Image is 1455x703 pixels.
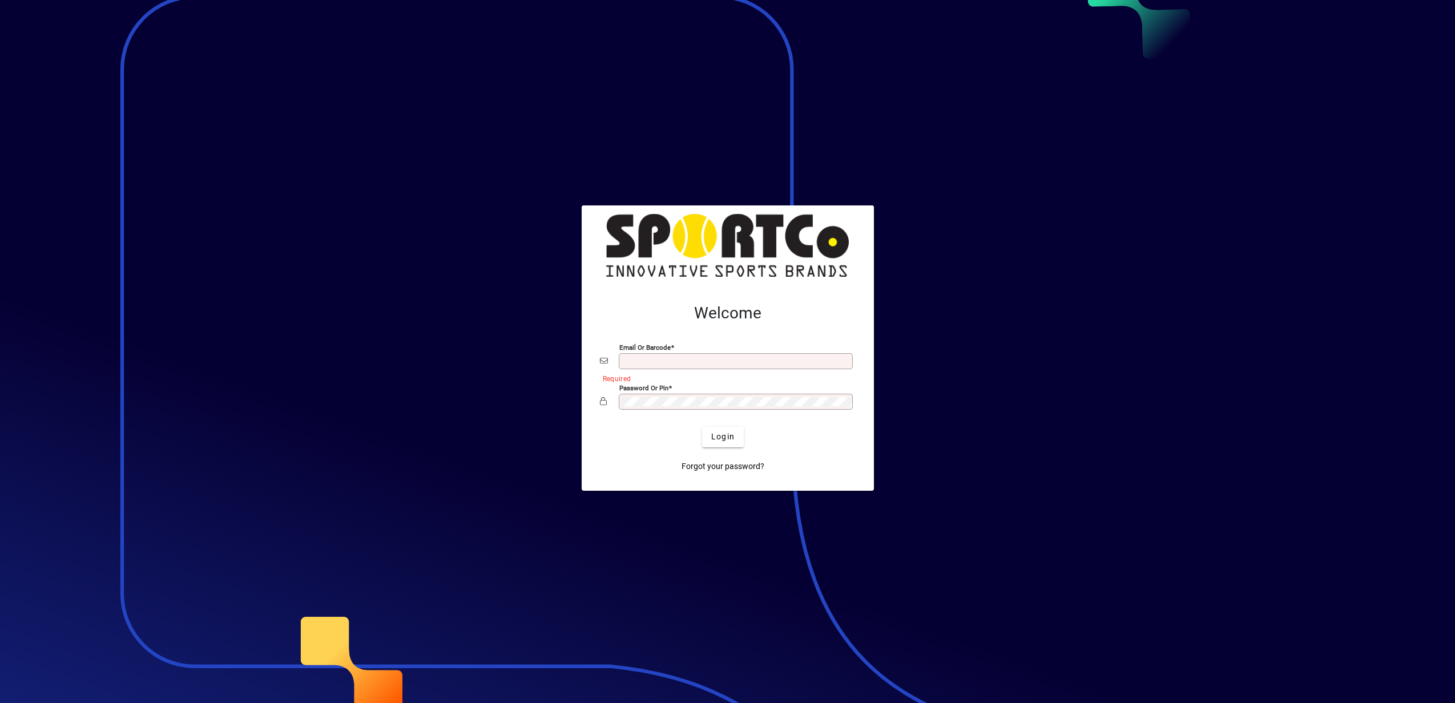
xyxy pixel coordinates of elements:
[711,431,735,443] span: Login
[682,460,764,472] span: Forgot your password?
[619,383,668,391] mat-label: Password or Pin
[603,372,847,384] mat-error: Required
[702,427,744,447] button: Login
[600,304,856,323] h2: Welcome
[677,456,769,477] a: Forgot your password?
[619,343,671,351] mat-label: Email or Barcode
